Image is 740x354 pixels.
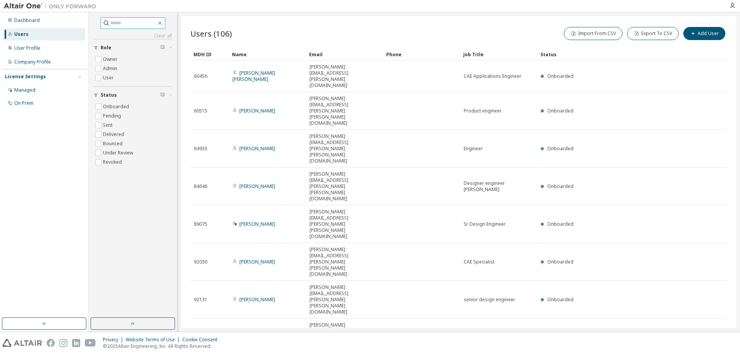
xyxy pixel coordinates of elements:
label: Admin [103,64,119,73]
span: 60456 [194,73,207,79]
span: [PERSON_NAME][EMAIL_ADDRESS][PERSON_NAME][PERSON_NAME][DOMAIN_NAME] [309,284,380,315]
span: 92030 [194,259,207,265]
span: Product engineer [464,108,502,114]
span: [PERSON_NAME][EMAIL_ADDRESS][PERSON_NAME][PERSON_NAME][DOMAIN_NAME] [309,96,380,126]
span: Onboarded [547,145,573,152]
a: [PERSON_NAME] [239,107,275,114]
div: Users [14,31,29,37]
img: altair_logo.svg [2,339,42,347]
span: Users (106) [190,28,232,39]
div: On Prem [14,100,34,106]
button: Add User [683,27,725,40]
span: 92131 [194,297,207,303]
div: MDH ID [193,48,226,60]
label: Owner [103,55,119,64]
img: linkedin.svg [72,339,80,347]
label: Sent [103,121,114,130]
div: Website Terms of Use [126,337,182,343]
span: Status [101,92,117,98]
img: youtube.svg [85,339,96,347]
span: Clear filter [160,92,165,98]
span: [PERSON_NAME][EMAIL_ADDRESS][PERSON_NAME][PERSON_NAME][DOMAIN_NAME] [309,247,380,277]
div: Company Profile [14,59,51,65]
a: [PERSON_NAME] [239,183,275,190]
a: Clear all [94,33,172,39]
div: Cookie Consent [182,337,222,343]
span: Onboarded [547,258,573,265]
div: Job Title [463,48,534,60]
div: Privacy [103,337,126,343]
a: [PERSON_NAME] [239,145,275,152]
a: [PERSON_NAME] [239,221,275,227]
span: [PERSON_NAME][EMAIL_ADDRESS][PERSON_NAME][PERSON_NAME][DOMAIN_NAME] [309,322,380,353]
a: [PERSON_NAME] [239,258,275,265]
img: instagram.svg [59,339,67,347]
button: Status [94,87,172,104]
span: Onboarded [547,107,573,114]
span: 64933 [194,146,207,152]
label: Under Review [103,148,135,158]
span: [PERSON_NAME][EMAIL_ADDRESS][PERSON_NAME][PERSON_NAME][DOMAIN_NAME] [309,209,380,240]
button: Import From CSV [564,27,622,40]
div: Managed [14,87,35,93]
span: Onboarded [547,296,573,303]
span: 89075 [194,221,207,227]
button: Role [94,39,172,56]
span: [PERSON_NAME][EMAIL_ADDRESS][PERSON_NAME][PERSON_NAME][DOMAIN_NAME] [309,171,380,202]
label: User [103,73,115,82]
span: 84646 [194,183,207,190]
span: CAE Specialist [464,259,494,265]
a: [PERSON_NAME] [239,296,275,303]
span: senior design engineer [464,297,515,303]
div: Phone [386,48,457,60]
span: Designer engineer [PERSON_NAME] [464,180,534,193]
div: Status [540,48,687,60]
label: Pending [103,111,123,121]
span: 60515 [194,108,207,114]
div: Name [232,48,303,60]
span: Sr Design Engineer [464,221,506,227]
div: Dashboard [14,17,40,23]
span: Clear filter [160,45,165,51]
div: Email [309,48,380,60]
button: Export To CSV [627,27,679,40]
label: Onboarded [103,102,131,111]
span: [PERSON_NAME][EMAIL_ADDRESS][PERSON_NAME][DOMAIN_NAME] [309,64,380,89]
p: © 2025 Altair Engineering, Inc. All Rights Reserved. [103,343,222,349]
span: [PERSON_NAME][EMAIL_ADDRESS][PERSON_NAME][PERSON_NAME][DOMAIN_NAME] [309,133,380,164]
span: Onboarded [547,73,573,79]
a: [PERSON_NAME] [PERSON_NAME] [232,70,275,82]
label: Delivered [103,130,126,139]
span: Onboarded [547,183,573,190]
span: CAE Applications Engineer [464,73,521,79]
div: User Profile [14,45,40,51]
label: Bounced [103,139,124,148]
span: Engineer [464,146,483,152]
img: facebook.svg [47,339,55,347]
img: Altair One [4,2,100,10]
span: Onboarded [547,221,573,227]
label: Revoked [103,158,123,167]
span: Role [101,45,111,51]
div: License Settings [5,74,46,80]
